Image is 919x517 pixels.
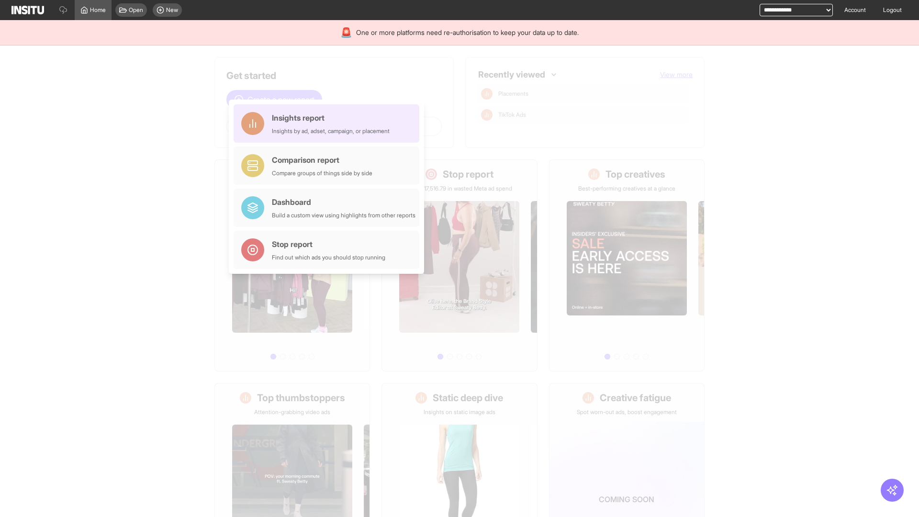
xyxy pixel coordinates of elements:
[340,26,352,39] div: 🚨
[272,169,372,177] div: Compare groups of things side by side
[11,6,44,14] img: Logo
[272,196,415,208] div: Dashboard
[272,238,385,250] div: Stop report
[166,6,178,14] span: New
[272,254,385,261] div: Find out which ads you should stop running
[272,112,390,124] div: Insights report
[272,127,390,135] div: Insights by ad, adset, campaign, or placement
[356,28,579,37] span: One or more platforms need re-authorisation to keep your data up to date.
[129,6,143,14] span: Open
[272,212,415,219] div: Build a custom view using highlights from other reports
[90,6,106,14] span: Home
[272,154,372,166] div: Comparison report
